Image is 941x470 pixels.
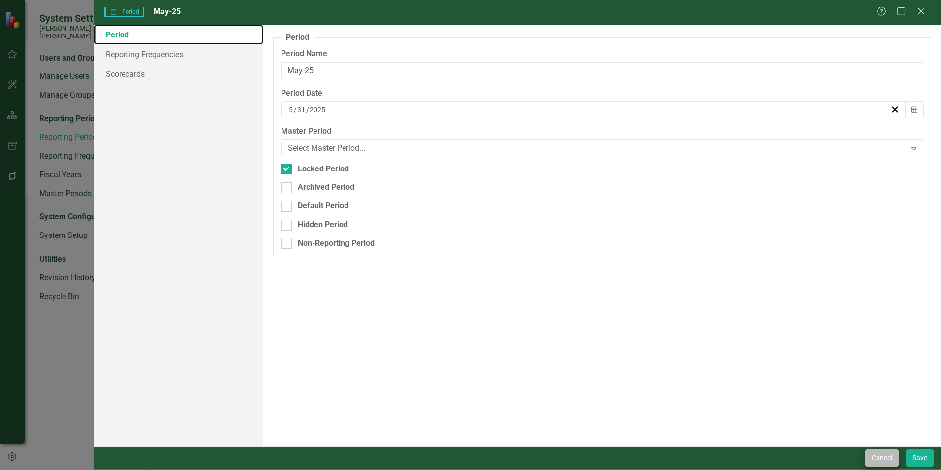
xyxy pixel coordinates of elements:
span: / [294,105,297,114]
div: Archived Period [298,182,354,193]
span: Period [104,7,143,17]
button: Cancel [865,449,899,467]
label: Master Period [281,126,923,137]
a: Reporting Frequencies [94,44,263,64]
a: Period [94,25,263,44]
div: Select Master Period... [288,142,906,154]
a: Scorecards [94,64,263,84]
div: Default Period [298,201,348,212]
div: Non-Reporting Period [298,238,375,249]
span: / [306,105,309,114]
span: May-25 [154,7,181,16]
div: Locked Period [298,164,349,175]
div: Period Date [281,88,923,99]
legend: Period [281,32,314,43]
button: Save [906,449,934,467]
label: Period Name [281,48,923,60]
div: Hidden Period [298,219,348,231]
